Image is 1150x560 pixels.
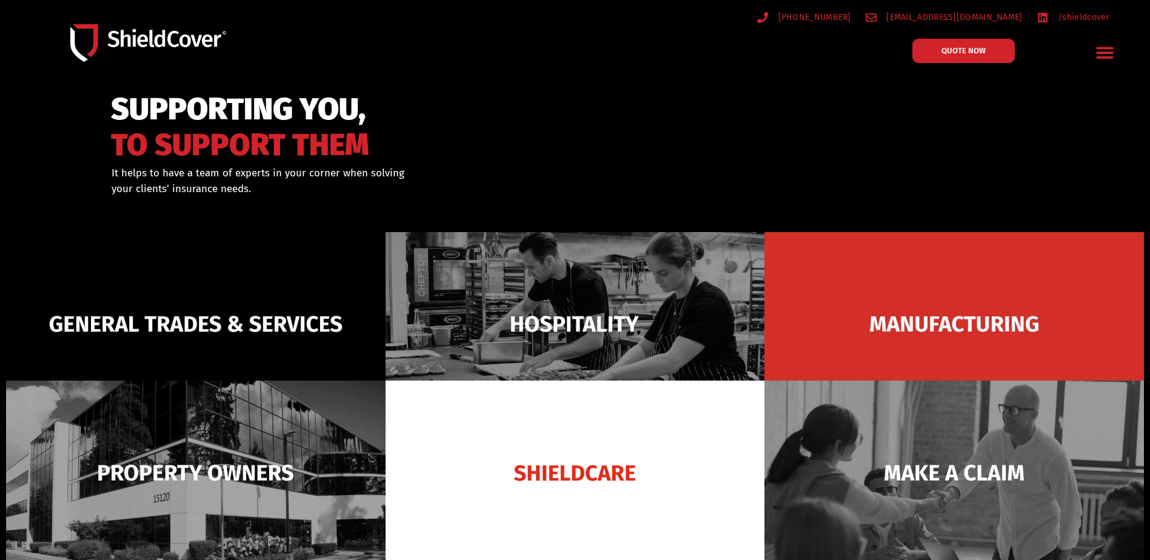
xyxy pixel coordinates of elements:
span: [PHONE_NUMBER] [775,10,851,25]
p: your clients’ insurance needs. [112,181,637,197]
div: It helps to have a team of experts in your corner when solving [112,165,637,196]
a: [EMAIL_ADDRESS][DOMAIN_NAME] [866,10,1023,25]
a: [PHONE_NUMBER] [757,10,851,25]
a: QUOTE NOW [912,39,1015,63]
span: [EMAIL_ADDRESS][DOMAIN_NAME] [883,10,1022,25]
span: /shieldcover [1055,10,1109,25]
a: /shieldcover [1037,10,1109,25]
img: Shield-Cover-Underwriting-Australia-logo-full [70,24,226,62]
span: QUOTE NOW [941,47,986,55]
span: SUPPORTING YOU, [111,97,369,122]
div: Menu Toggle [1091,38,1119,67]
